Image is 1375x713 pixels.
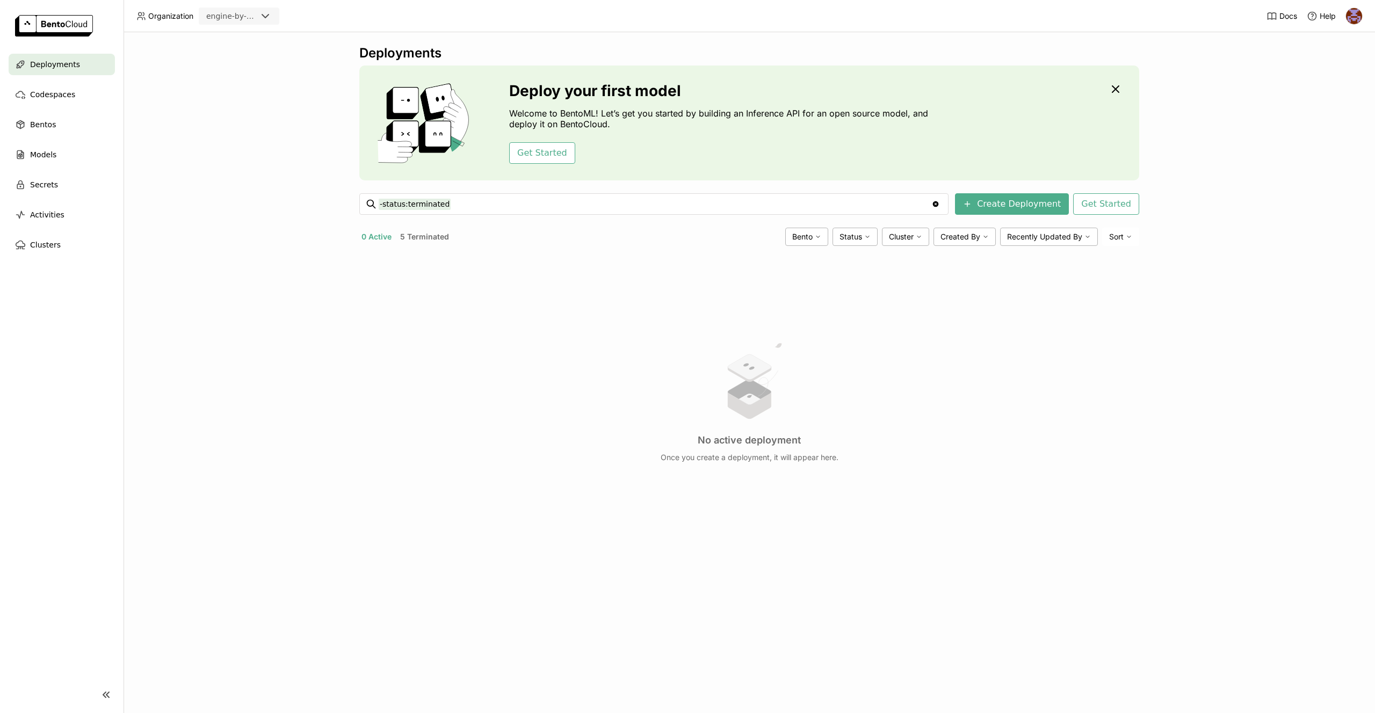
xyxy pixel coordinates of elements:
img: logo [15,15,93,37]
p: Welcome to BentoML! Let’s get you started by building an Inference API for an open source model, ... [509,108,933,129]
a: Docs [1267,11,1297,21]
span: Models [30,148,56,161]
span: Status [840,232,862,242]
span: Deployments [30,58,80,71]
button: 5 Terminated [398,230,451,244]
p: Once you create a deployment, it will appear here. [661,453,838,462]
div: Recently Updated By [1000,228,1098,246]
input: Selected engine-by-moneylion. [258,11,259,22]
img: Martin Fejka [1346,8,1362,24]
div: Bento [785,228,828,246]
span: Activities [30,208,64,221]
a: Deployments [9,54,115,75]
span: Organization [148,11,193,21]
svg: Clear value [931,200,940,208]
div: Sort [1102,228,1139,246]
a: Codespaces [9,84,115,105]
span: Cluster [889,232,914,242]
span: Clusters [30,238,61,251]
a: Models [9,144,115,165]
span: Sort [1109,232,1124,242]
span: Recently Updated By [1007,232,1082,242]
div: engine-by-moneylion [206,11,257,21]
button: 0 Active [359,230,394,244]
a: Activities [9,204,115,225]
div: Help [1307,11,1336,21]
h3: Deploy your first model [509,82,933,99]
span: Bentos [30,118,56,131]
div: Status [833,228,878,246]
a: Clusters [9,234,115,256]
span: Created By [940,232,980,242]
button: Create Deployment [955,193,1069,215]
span: Codespaces [30,88,75,101]
h3: No active deployment [698,434,801,446]
span: Bento [792,232,813,242]
button: Get Started [509,142,575,164]
a: Bentos [9,114,115,135]
button: Get Started [1073,193,1139,215]
span: Secrets [30,178,58,191]
div: Cluster [882,228,929,246]
div: Created By [933,228,996,246]
img: no results [709,340,790,421]
img: cover onboarding [368,83,483,163]
input: Search [379,195,931,213]
a: Secrets [9,174,115,195]
span: Docs [1279,11,1297,21]
span: Help [1320,11,1336,21]
div: Deployments [359,45,1139,61]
